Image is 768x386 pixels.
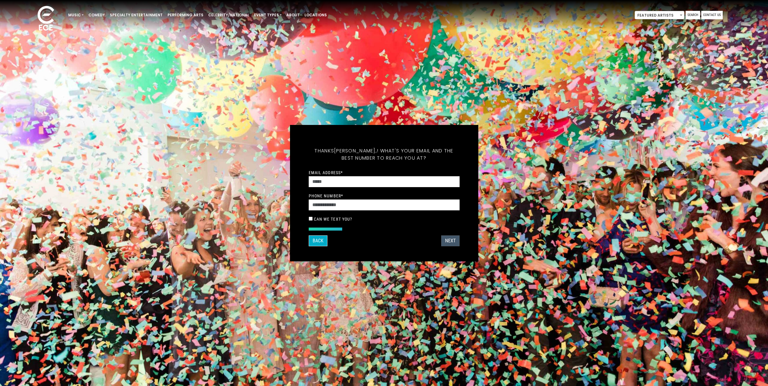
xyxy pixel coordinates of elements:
[86,10,107,20] a: Comedy
[334,147,377,154] span: [PERSON_NAME],
[107,10,165,20] a: Specialty Entertainment
[309,193,343,199] label: Phone Number
[701,11,723,19] a: Contact Us
[441,235,460,246] button: Next
[252,10,284,20] a: Event Types
[284,10,302,20] a: About
[635,11,684,20] span: Featured Artists
[314,216,352,222] label: Can we text you?
[302,10,329,20] a: Locations
[66,10,86,20] a: Music
[206,10,252,20] a: Celebrity/National
[635,11,684,19] span: Featured Artists
[686,11,700,19] a: Search
[165,10,206,20] a: Performing Arts
[31,4,61,33] img: ece_new_logo_whitev2-1.png
[309,235,327,246] button: Back
[309,140,460,169] h5: Thanks ! What's your email and the best number to reach you at?
[309,170,343,175] label: Email Address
